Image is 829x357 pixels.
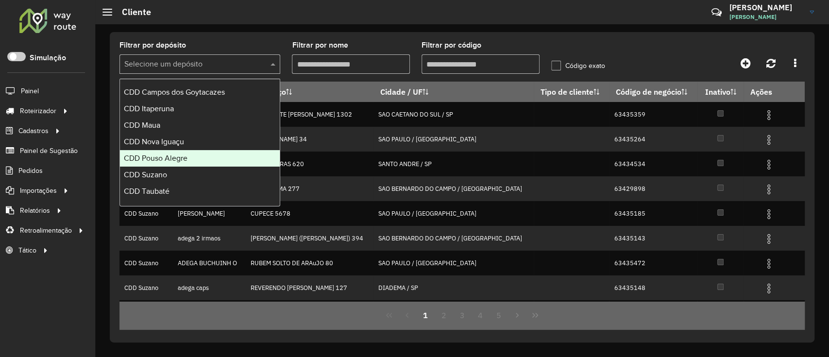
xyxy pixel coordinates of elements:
td: SAO PAULO / [GEOGRAPHIC_DATA] [373,300,534,325]
td: PINDORAMA 277 [245,176,373,201]
td: SAO BERNARDO DO CAMPO / [GEOGRAPHIC_DATA] [373,226,534,251]
span: Retroalimentação [20,225,72,236]
span: Roteirizador [20,106,56,116]
ng-dropdown-panel: Options list [119,79,280,206]
td: CDD Suzano [119,201,173,226]
label: Filtrar por código [422,39,481,51]
span: Cadastros [18,126,49,136]
td: [PERSON_NAME] ([PERSON_NAME]) 394 [245,226,373,251]
td: SAO CAETANO DO SUL / SP [373,102,534,127]
td: PRESIDENTE [PERSON_NAME] 1302 [245,102,373,127]
th: Endereço [245,82,373,102]
td: DIADEMA / SP [373,275,534,300]
th: Inativo [697,82,744,102]
button: 3 [453,306,472,324]
th: Cidade / UF [373,82,534,102]
td: ADEGA BUCHUINH O [173,251,245,275]
span: CDD Maua [124,121,160,129]
span: Relatórios [20,205,50,216]
td: SAO PAULO / [GEOGRAPHIC_DATA] [373,127,534,152]
td: RUBEM SOLTO DE ARAuJO 80 [245,251,373,275]
td: CDD Suzano [119,275,173,300]
td: adega 2 irmaos [173,226,245,251]
td: SAO PAULO / [GEOGRAPHIC_DATA] [373,201,534,226]
button: 1 [416,306,435,324]
label: Código exato [551,61,605,71]
span: Painel [21,86,39,96]
th: Código de negócio [609,82,697,102]
span: [PERSON_NAME] [729,13,802,21]
td: SAO BERNARDO DO CAMPO / [GEOGRAPHIC_DATA] [373,176,534,201]
span: Importações [20,186,57,196]
button: Next Page [508,306,526,324]
span: CDD Taubaté [124,187,169,195]
td: SAO PAULO / [GEOGRAPHIC_DATA] [373,251,534,275]
td: 63435472 [609,251,697,275]
span: Pedidos [18,166,43,176]
td: 63435264 [609,127,697,152]
button: 2 [435,306,453,324]
span: CDD Suzano [124,170,167,179]
span: CDD Itaperuna [124,104,174,113]
button: 4 [471,306,490,324]
td: CUPECE 5678 [245,201,373,226]
td: CDD Suzano [119,300,173,325]
td: 63435185 [609,201,697,226]
button: Last Page [526,306,544,324]
span: Painel de Sugestão [20,146,78,156]
th: Ações [744,82,802,102]
h2: Cliente [112,7,151,17]
span: CDD Pouso Alegre [124,154,187,162]
th: Tipo de cliente [534,82,609,102]
td: CDD Suzano [119,251,173,275]
span: CDD Nova Iguaçu [124,137,184,146]
td: adega caps [173,275,245,300]
span: Tático [18,245,36,255]
label: Simulação [30,52,66,64]
td: 63429898 [609,176,697,201]
td: [PERSON_NAME] 16 [245,300,373,325]
span: CDD Campos dos Goytacazes [124,88,225,96]
h3: [PERSON_NAME] [729,3,802,12]
td: 63435143 [609,226,697,251]
td: 63435359 [609,102,697,127]
td: CDD Suzano [119,226,173,251]
a: Contato Rápido [706,2,727,23]
td: 63434534 [609,152,697,176]
td: REVERENDO [PERSON_NAME] 127 [245,275,373,300]
td: [PERSON_NAME] [173,201,245,226]
button: 5 [490,306,508,324]
label: Filtrar por depósito [119,39,186,51]
td: ADEGA CHEFAO [173,300,245,325]
td: SANTO ANDRE / SP [373,152,534,176]
td: [PERSON_NAME] 34 [245,127,373,152]
label: Filtrar por nome [292,39,348,51]
td: 63434669 [609,300,697,325]
td: PEDERNEIRAS 620 [245,152,373,176]
td: 63435148 [609,275,697,300]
